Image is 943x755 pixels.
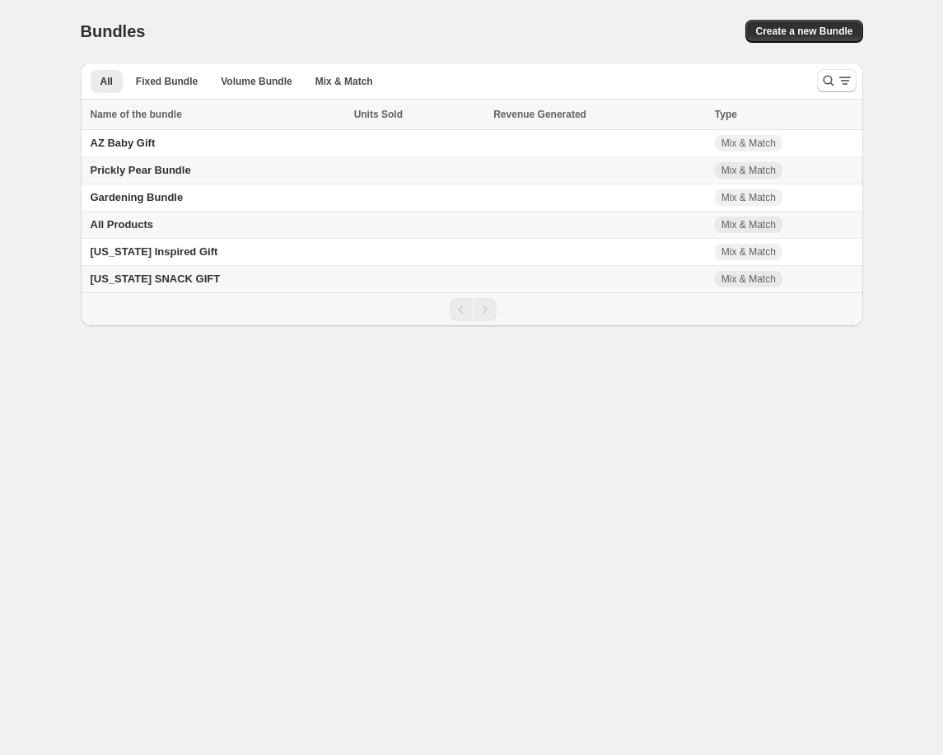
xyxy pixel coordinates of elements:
span: Mix & Match [315,75,373,88]
span: Mix & Match [721,164,776,177]
span: All [100,75,113,88]
span: [US_STATE] SNACK GIFT [91,273,221,285]
span: Gardening Bundle [91,191,184,203]
span: AZ Baby Gift [91,137,156,149]
span: Units Sold [354,106,403,123]
nav: Pagination [81,292,863,326]
span: Mix & Match [721,218,776,231]
h1: Bundles [81,21,146,41]
button: Units Sold [354,106,419,123]
span: All Products [91,218,154,231]
span: Volume Bundle [221,75,292,88]
span: Fixed Bundle [136,75,198,88]
span: Mix & Match [721,191,776,204]
span: Mix & Match [721,137,776,150]
button: Search and filter results [817,69,857,92]
button: Create a new Bundle [745,20,862,43]
span: Create a new Bundle [755,25,852,38]
span: Revenue Generated [493,106,586,123]
div: Name of the bundle [91,106,344,123]
span: Mix & Match [721,273,776,286]
div: Type [715,106,853,123]
span: [US_STATE] Inspired Gift [91,245,218,258]
span: Prickly Pear Bundle [91,164,191,176]
span: Mix & Match [721,245,776,259]
button: Revenue Generated [493,106,603,123]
